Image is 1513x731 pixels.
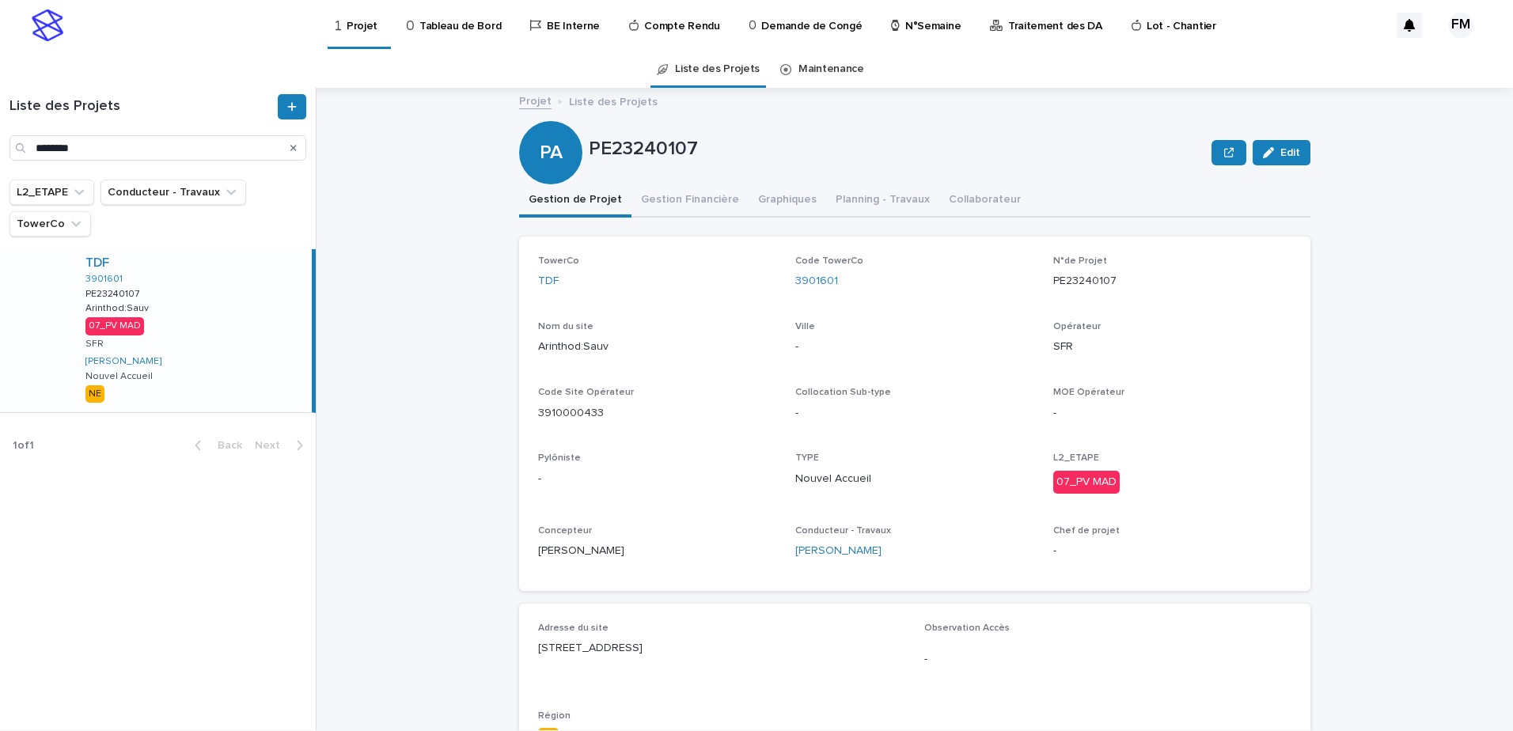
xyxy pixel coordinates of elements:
[248,438,316,453] button: Next
[538,322,593,331] span: Nom du site
[538,405,776,422] p: 3910000433
[538,453,581,463] span: Pylôniste
[85,371,153,382] p: Nouvel Accueil
[538,543,776,559] p: [PERSON_NAME]
[1280,147,1300,158] span: Edit
[85,317,144,335] div: 07_PV MAD
[538,623,609,633] span: Adresse du site
[1053,256,1107,266] span: N°de Projet
[85,300,152,314] p: Arinthod:Sauv
[1448,13,1473,38] div: FM
[1053,273,1291,290] p: PE23240107
[795,322,815,331] span: Ville
[85,385,104,403] div: NE
[9,135,306,161] input: Search
[1253,140,1310,165] button: Edit
[795,453,819,463] span: TYPE
[795,388,891,397] span: Collocation Sub-type
[569,92,658,109] p: Liste des Projets
[538,640,905,657] p: [STREET_ADDRESS]
[1053,388,1124,397] span: MOE Opérateur
[1053,526,1120,536] span: Chef de projet
[1053,471,1120,494] div: 07_PV MAD
[9,211,91,237] button: TowerCo
[1053,453,1099,463] span: L2_ETAPE
[795,471,1033,487] p: Nouvel Accueil
[631,184,749,218] button: Gestion Financière
[85,339,104,350] p: SFR
[32,9,63,41] img: stacker-logo-s-only.png
[1053,405,1291,422] p: -
[519,78,582,164] div: PA
[538,339,776,355] p: Arinthod:Sauv
[182,438,248,453] button: Back
[589,138,1205,161] p: PE23240107
[795,273,838,290] a: 3901601
[924,623,1010,633] span: Observation Accès
[85,356,161,367] a: [PERSON_NAME]
[85,256,109,271] a: TDF
[538,256,579,266] span: TowerCo
[1053,543,1291,559] p: -
[675,51,760,88] a: Liste des Projets
[538,526,592,536] span: Concepteur
[100,180,246,205] button: Conducteur - Travaux
[924,651,1291,668] p: -
[795,405,1033,422] p: -
[255,440,290,451] span: Next
[519,91,552,109] a: Projet
[9,98,275,116] h1: Liste des Projets
[85,274,123,285] a: 3901601
[939,184,1030,218] button: Collaborateur
[795,339,1033,355] p: -
[85,286,142,300] p: PE23240107
[795,256,863,266] span: Code TowerCo
[208,440,242,451] span: Back
[538,471,776,487] p: -
[826,184,939,218] button: Planning - Travaux
[538,273,559,290] a: TDF
[795,526,891,536] span: Conducteur - Travaux
[795,543,882,559] a: [PERSON_NAME]
[9,180,94,205] button: L2_ETAPE
[749,184,826,218] button: Graphiques
[1053,339,1291,355] p: SFR
[519,184,631,218] button: Gestion de Projet
[1053,322,1101,331] span: Opérateur
[538,388,634,397] span: Code Site Opérateur
[798,51,864,88] a: Maintenance
[538,711,571,721] span: Région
